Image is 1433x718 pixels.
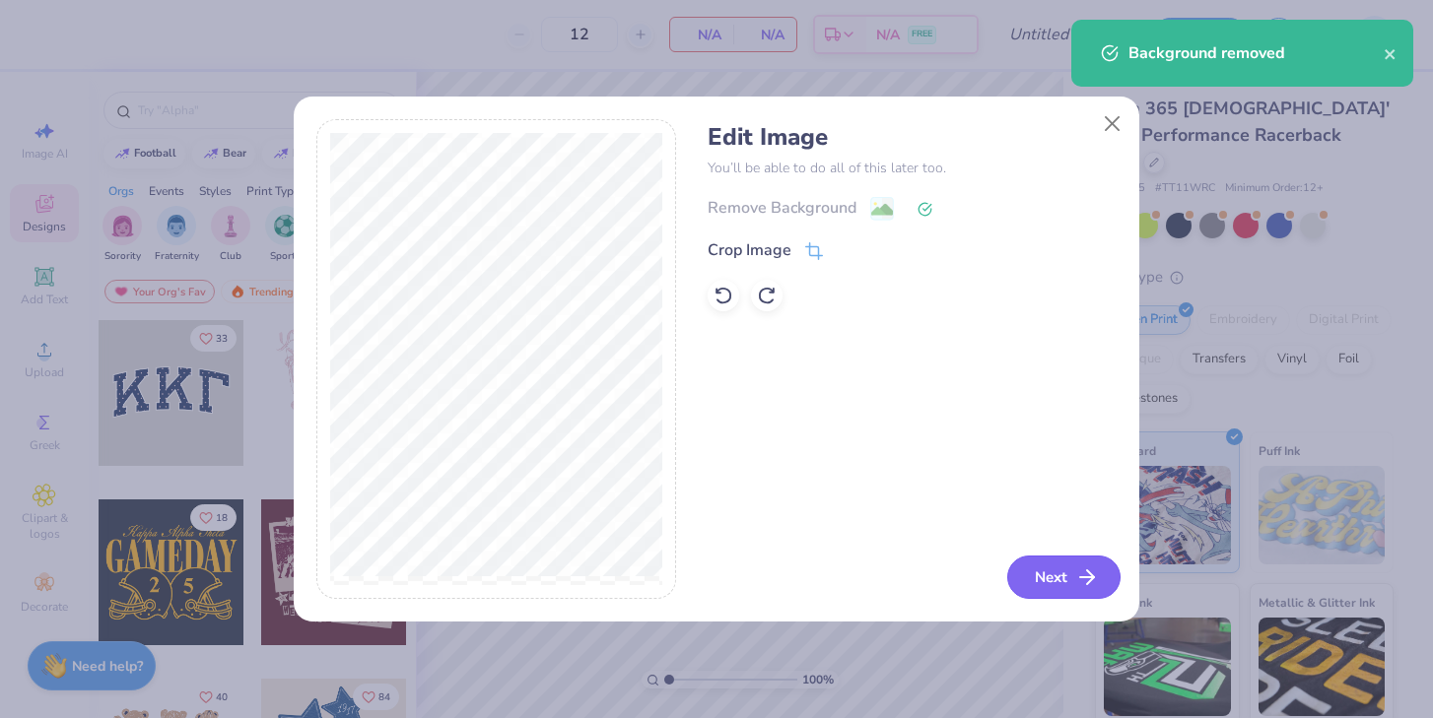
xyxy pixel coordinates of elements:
div: Crop Image [708,238,791,262]
h4: Edit Image [708,123,1117,152]
button: Next [1007,555,1121,599]
button: close [1384,41,1398,65]
div: Background removed [1128,41,1384,65]
p: You’ll be able to do all of this later too. [708,158,1117,178]
button: Close [1094,105,1131,143]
